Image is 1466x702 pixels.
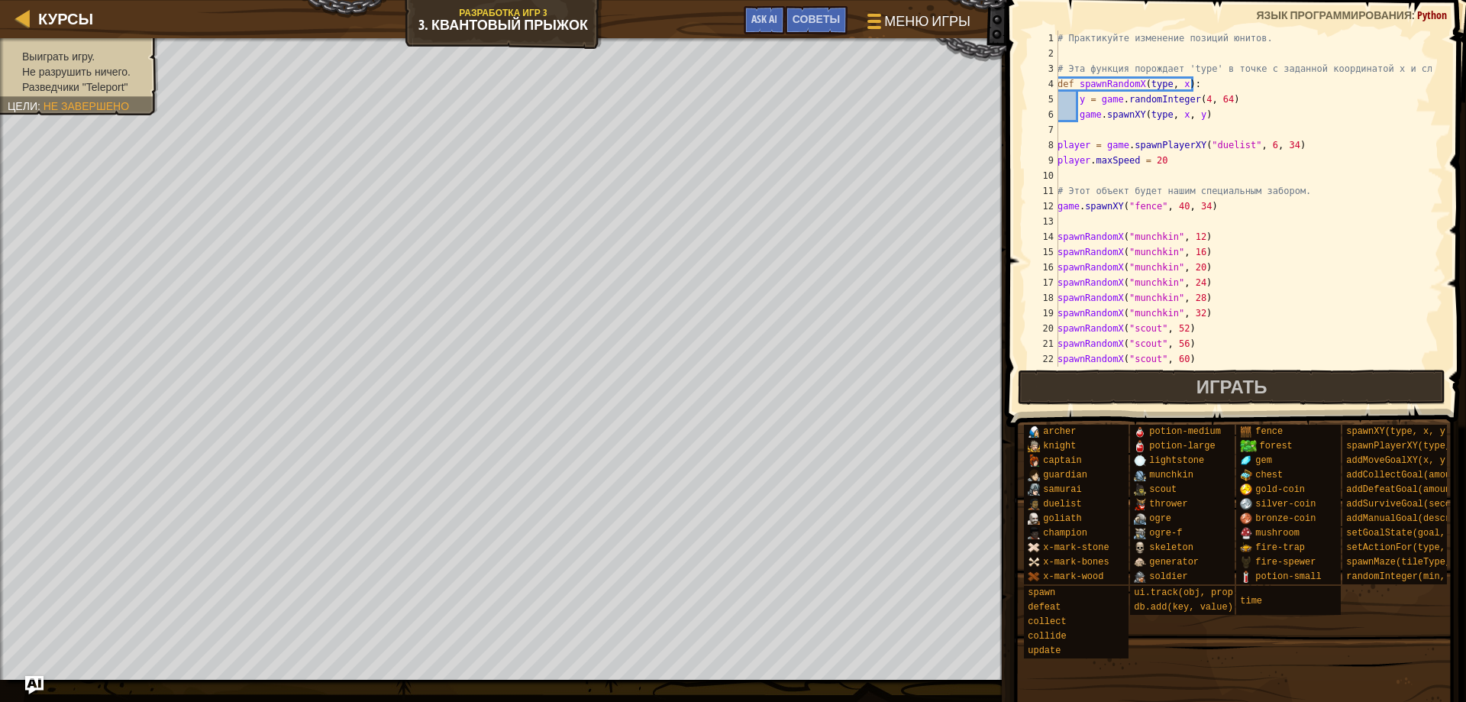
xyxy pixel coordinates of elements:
[1255,513,1316,524] span: bronze-coin
[1149,557,1199,568] span: generator
[22,81,128,93] span: Разведчики "Teleport"
[1417,8,1447,22] span: Python
[1134,469,1146,481] img: portrait.png
[1134,455,1146,467] img: portrait.png
[1028,425,1040,438] img: portrait.png
[1240,571,1252,583] img: portrait.png
[1028,61,1058,76] div: 3
[1028,122,1058,137] div: 7
[1149,470,1193,480] span: munchkin
[1028,645,1061,656] span: update
[1149,484,1177,495] span: scout
[1028,571,1040,583] img: portrait.png
[1028,199,1058,214] div: 12
[1028,107,1058,122] div: 6
[1134,571,1146,583] img: portrait.png
[25,676,44,694] button: Ask AI
[1255,571,1321,582] span: potion-small
[1149,571,1187,582] span: soldier
[1028,306,1058,321] div: 19
[1240,425,1252,438] img: portrait.png
[1028,214,1058,229] div: 13
[1028,275,1058,290] div: 17
[1028,92,1058,107] div: 5
[1240,513,1252,525] img: portrait.png
[1255,542,1305,553] span: fire-trap
[1028,455,1040,467] img: portrait.png
[1134,602,1233,613] span: db.add(key, value)
[1028,290,1058,306] div: 18
[1028,168,1058,183] div: 10
[1134,484,1146,496] img: portrait.png
[1028,498,1040,510] img: portrait.png
[1018,370,1446,405] button: Играть
[751,11,777,26] span: Ask AI
[1134,527,1146,539] img: portrait.png
[1134,542,1146,554] img: portrait.png
[1028,527,1040,539] img: portrait.png
[1043,426,1076,437] span: archer
[1043,455,1081,466] span: captain
[1028,336,1058,351] div: 21
[1043,528,1087,539] span: champion
[38,8,93,29] span: Курсы
[1028,367,1058,382] div: 23
[1028,183,1058,199] div: 11
[1028,137,1058,153] div: 8
[1240,469,1252,481] img: portrait.png
[1134,513,1146,525] img: portrait.png
[8,49,147,64] li: Выиграть игру.
[1028,587,1055,598] span: spawn
[1043,470,1087,480] span: guardian
[1346,455,1451,466] span: addMoveGoalXY(x, y)
[1028,440,1040,452] img: portrait.png
[1255,426,1283,437] span: fence
[1134,425,1146,438] img: portrait.png
[22,66,131,78] span: Не разрушить ничего.
[1028,351,1058,367] div: 22
[8,100,37,112] span: Цели
[1346,426,1451,437] span: spawnXY(type, x, y)
[22,50,95,63] span: Выиграть игру.
[1043,441,1076,451] span: knight
[1028,46,1058,61] div: 2
[1240,542,1252,554] img: portrait.png
[1149,441,1215,451] span: potion-large
[1240,556,1252,568] img: portrait.png
[1346,484,1461,495] span: addDefeatGoal(amount)
[1240,527,1252,539] img: portrait.png
[8,79,147,95] li: Разведчики "Teleport"
[8,64,147,79] li: Не разрушить ничего.
[793,11,840,26] span: Советы
[1134,587,1238,598] span: ui.track(obj, prop)
[1043,542,1109,553] span: x-mark-stone
[1028,31,1058,46] div: 1
[1240,498,1252,510] img: portrait.png
[1028,321,1058,336] div: 20
[1240,596,1262,607] span: time
[1043,513,1081,524] span: goliath
[1043,499,1081,510] span: duelist
[1028,76,1058,92] div: 4
[1028,469,1040,481] img: portrait.png
[1255,484,1305,495] span: gold-coin
[1028,542,1040,554] img: portrait.png
[1028,260,1058,275] div: 16
[1028,244,1058,260] div: 15
[1043,557,1109,568] span: x-mark-bones
[1149,426,1221,437] span: potion-medium
[1255,470,1283,480] span: chest
[1260,441,1293,451] span: forest
[1028,229,1058,244] div: 14
[1240,455,1252,467] img: portrait.png
[1028,513,1040,525] img: portrait.png
[1028,556,1040,568] img: portrait.png
[1149,455,1204,466] span: lightstone
[1043,571,1103,582] span: x-mark-wood
[1028,153,1058,168] div: 9
[1149,513,1171,524] span: ogre
[1255,528,1300,539] span: mushroom
[1149,542,1193,553] span: skeleton
[31,8,93,29] a: Курсы
[37,100,44,112] span: :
